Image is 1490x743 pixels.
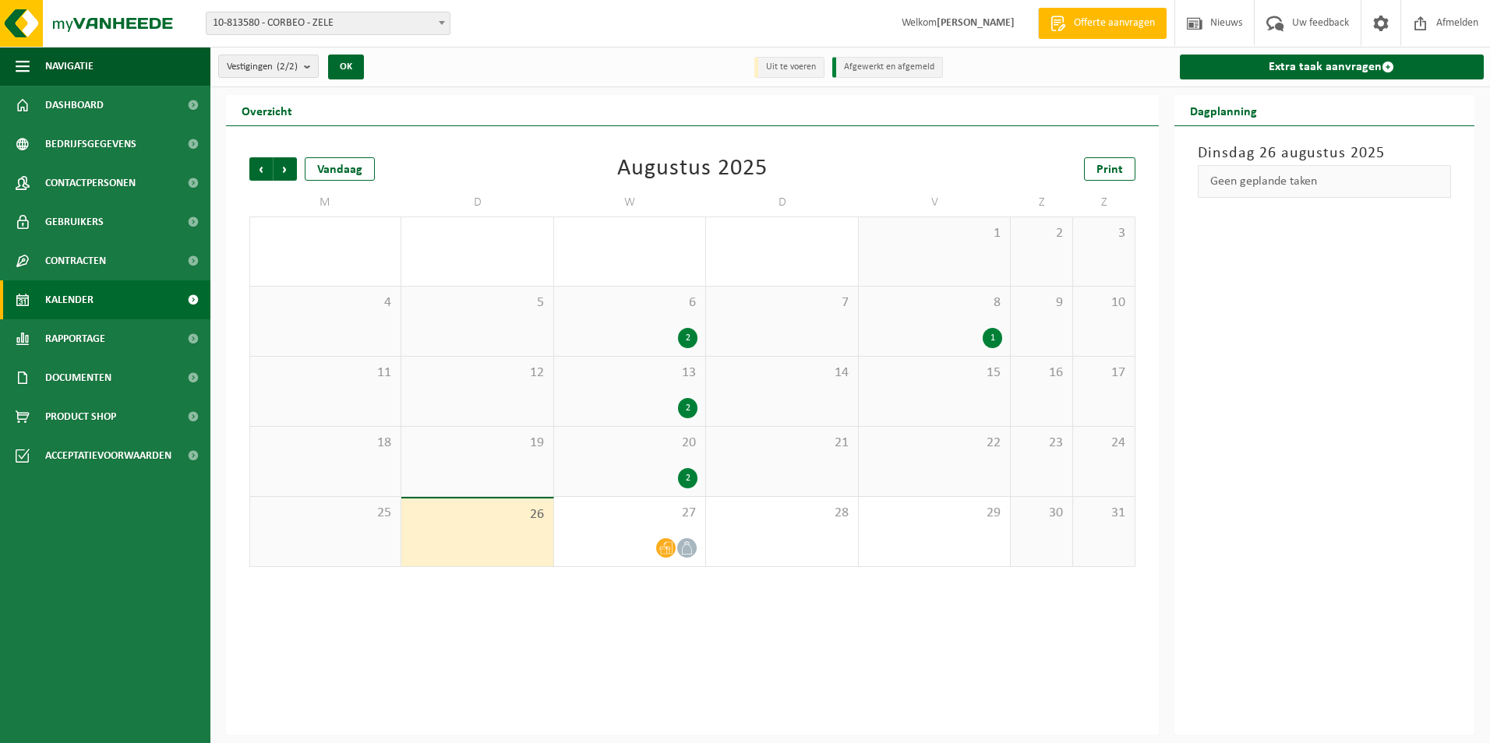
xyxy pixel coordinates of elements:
[274,157,297,181] span: Volgende
[45,319,105,358] span: Rapportage
[1038,8,1167,39] a: Offerte aanvragen
[562,435,697,452] span: 20
[1073,188,1135,217] td: Z
[1019,225,1065,242] span: 2
[1019,294,1065,312] span: 9
[401,188,553,217] td: D
[45,47,94,86] span: Navigatie
[1180,55,1485,79] a: Extra taak aanvragen
[678,398,697,418] div: 2
[562,364,697,382] span: 13
[45,202,104,241] span: Gebruikers
[45,397,116,436] span: Product Shop
[1198,142,1452,165] h3: Dinsdag 26 augustus 2025
[1070,16,1159,31] span: Offerte aanvragen
[1019,364,1065,382] span: 16
[45,436,171,475] span: Acceptatievoorwaarden
[859,188,1011,217] td: V
[218,55,319,78] button: Vestigingen(2/2)
[1081,505,1127,522] span: 31
[867,294,1002,312] span: 8
[45,241,106,280] span: Contracten
[409,364,545,382] span: 12
[45,164,136,202] span: Contactpersonen
[937,17,1015,29] strong: [PERSON_NAME]
[45,280,94,319] span: Kalender
[1198,165,1452,198] div: Geen geplande taken
[45,125,136,164] span: Bedrijfsgegevens
[305,157,375,181] div: Vandaag
[249,157,273,181] span: Vorige
[258,505,393,522] span: 25
[409,294,545,312] span: 5
[754,57,824,78] li: Uit te voeren
[1084,157,1135,181] a: Print
[562,294,697,312] span: 6
[1019,435,1065,452] span: 23
[1081,225,1127,242] span: 3
[554,188,706,217] td: W
[1011,188,1073,217] td: Z
[45,358,111,397] span: Documenten
[983,328,1002,348] div: 1
[678,328,697,348] div: 2
[206,12,450,35] span: 10-813580 - CORBEO - ZELE
[706,188,858,217] td: D
[1081,294,1127,312] span: 10
[832,57,943,78] li: Afgewerkt en afgemeld
[258,364,393,382] span: 11
[1019,505,1065,522] span: 30
[207,12,450,34] span: 10-813580 - CORBEO - ZELE
[249,188,401,217] td: M
[1081,364,1127,382] span: 17
[409,435,545,452] span: 19
[258,435,393,452] span: 18
[617,157,768,181] div: Augustus 2025
[867,435,1002,452] span: 22
[678,468,697,488] div: 2
[226,95,308,125] h2: Overzicht
[227,55,298,79] span: Vestigingen
[277,62,298,72] count: (2/2)
[328,55,364,79] button: OK
[714,435,849,452] span: 21
[714,294,849,312] span: 7
[714,505,849,522] span: 28
[258,294,393,312] span: 4
[714,364,849,382] span: 14
[1081,435,1127,452] span: 24
[1174,95,1273,125] h2: Dagplanning
[45,86,104,125] span: Dashboard
[409,506,545,523] span: 26
[867,505,1002,522] span: 29
[562,505,697,522] span: 27
[1096,164,1123,176] span: Print
[867,364,1002,382] span: 15
[867,225,1002,242] span: 1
